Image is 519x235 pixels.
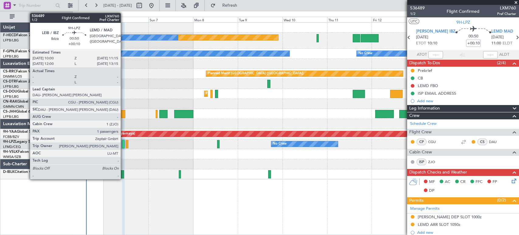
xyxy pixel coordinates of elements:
[417,159,427,165] div: ISP
[3,50,39,53] a: F-GPNJFalcon 900EX
[79,129,135,139] div: AOG Maint Brazzaville (Maya-maya)
[3,145,21,149] a: LFMD/CEQ
[489,139,503,145] a: DAU
[491,34,504,40] span: [DATE]
[409,112,420,119] span: Crew
[104,17,148,22] div: Sat 6
[428,51,443,58] input: --:--
[409,19,419,24] button: UTC
[3,150,18,154] span: 9H-VSLK
[416,29,455,35] span: [PERSON_NAME] IBZ
[409,169,467,176] span: Dispatch Checks and Weather
[148,17,193,22] div: Sun 7
[74,12,84,17] div: [DATE]
[3,94,19,99] a: LFPB/LBG
[206,89,302,98] div: Planned Maint [GEOGRAPHIC_DATA] ([GEOGRAPHIC_DATA])
[418,91,456,96] div: ISP EMAIL ADDRESS
[3,104,24,109] a: GMMN/CMN
[372,17,416,22] div: Fri 12
[410,121,437,127] a: Schedule Crew
[3,135,19,139] a: FCBB/BZV
[416,34,428,40] span: [DATE]
[3,114,19,119] a: LFPB/LBG
[3,33,16,37] span: F-HECD
[409,129,432,136] span: Flight Crew
[193,17,238,22] div: Mon 8
[3,100,17,103] span: CN-RAK
[491,40,501,47] span: 11:00
[497,11,516,16] span: Pref Charter
[103,3,132,8] span: [DATE] - [DATE]
[3,170,36,174] a: D-IBLKCitation CJ2
[3,70,39,73] a: CS-RRCFalcon 900LX
[3,90,17,93] span: CS-DOU
[7,12,66,22] button: All Aircraft
[409,149,432,156] span: Cabin Crew
[3,110,16,114] span: CS-JHH
[418,222,460,227] div: LEMD ARR SLOT 1050z
[238,17,282,22] div: Tue 9
[273,139,287,149] div: No Crew
[282,17,327,22] div: Wed 10
[497,197,506,203] span: (0/2)
[3,50,16,53] span: F-GPNJ
[3,90,38,93] a: CS-DOUGlobal 6500
[59,17,104,22] div: Fri 5
[3,110,37,114] a: CS-JHHGlobal 6000
[3,150,35,154] a: 9H-VSLKFalcon 7X
[499,52,509,58] span: ALDT
[3,54,19,59] a: LFPB/LBG
[3,80,16,83] span: CS-DTR
[327,17,372,22] div: Thu 11
[429,188,434,194] span: DP
[476,179,483,185] span: FFC
[3,33,33,37] a: F-HECDFalcon 7X
[358,49,372,58] div: No Crew
[74,109,169,118] div: Planned Maint [GEOGRAPHIC_DATA] ([GEOGRAPHIC_DATA])
[503,40,512,47] span: ELDT
[428,139,442,145] a: CGU
[417,230,516,235] div: Add new
[3,140,15,144] span: 9H-LPZ
[3,84,19,89] a: LFPB/LBG
[456,19,470,26] span: 9H-LPZ
[418,75,423,81] div: CB
[447,8,479,15] div: Flight Confirmed
[417,98,516,103] div: Add new
[3,130,37,134] a: 9H-YAAGlobal 5000
[428,159,442,165] a: ZJO
[427,40,437,47] span: 10:10
[409,105,440,112] span: Leg Information
[493,179,497,185] span: FP
[3,74,22,79] a: DNMM/LOS
[410,5,425,11] span: 536489
[469,33,478,40] span: 00:50
[416,40,426,47] span: ETOT
[16,15,64,19] span: All Aircraft
[418,83,438,88] div: LEMD FBO
[3,130,17,134] span: 9H-YAA
[445,179,450,185] span: AC
[208,69,303,78] div: Planned Maint [GEOGRAPHIC_DATA] ([GEOGRAPHIC_DATA])
[3,100,38,103] a: CN-RAKGlobal 6000
[491,29,513,35] span: LEMD MAD
[410,11,425,16] span: 1/2
[3,70,16,73] span: CS-RRC
[410,206,440,212] a: Manage Permits
[3,140,35,144] a: 9H-LPZLegacy 500
[497,5,516,11] span: LXM760
[3,80,37,83] a: CS-DTRFalcon 2000
[409,197,424,204] span: Permits
[460,179,465,185] span: CR
[208,1,244,10] button: Refresh
[3,155,21,159] a: WMSA/SZB
[418,214,482,219] div: [PERSON_NAME] DEP SLOT 1000z
[477,139,487,145] div: CS
[217,3,242,8] span: Refresh
[418,68,432,73] div: Prebrief
[409,60,440,67] span: Dispatch To-Dos
[417,52,427,58] span: ATOT
[497,60,506,66] span: (2/4)
[3,38,19,43] a: LFPB/LBG
[19,1,54,10] input: Trip Number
